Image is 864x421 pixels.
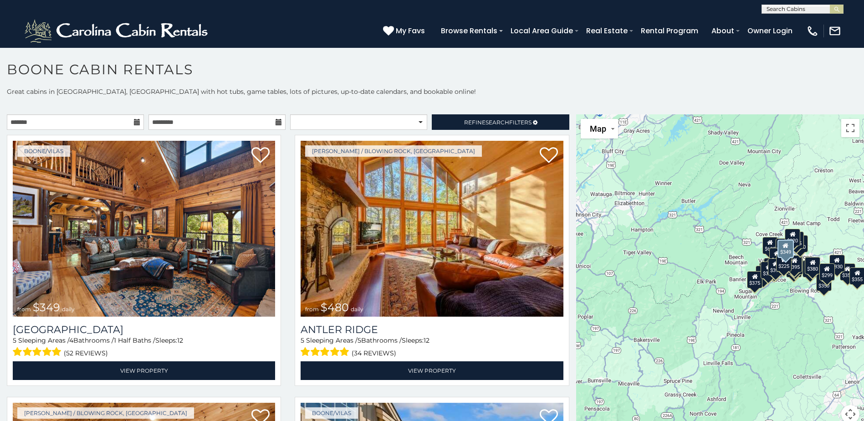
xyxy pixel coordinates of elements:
a: My Favs [383,25,427,37]
a: Real Estate [582,23,632,39]
a: Boone/Vilas [17,145,70,157]
span: Refine Filters [464,119,532,126]
a: Rental Program [636,23,703,39]
span: 5 [13,336,16,344]
a: RefineSearchFilters [432,114,569,130]
span: 12 [177,336,183,344]
span: from [17,306,31,313]
div: $380 [805,257,820,274]
span: daily [351,306,363,313]
h3: Diamond Creek Lodge [13,323,275,336]
a: Owner Login [743,23,797,39]
img: White-1-2.png [23,17,212,45]
button: Toggle fullscreen view [841,119,859,137]
div: Sleeping Areas / Bathrooms / Sleeps: [301,336,563,359]
div: $350 [816,274,832,291]
span: 4 [69,336,73,344]
span: 5 [358,336,361,344]
a: [PERSON_NAME] / Blowing Rock, [GEOGRAPHIC_DATA] [305,145,482,157]
div: $325 [761,262,776,279]
div: Sleeping Areas / Bathrooms / Sleeps: [13,336,275,359]
div: $395 [768,258,783,276]
button: Change map style [581,119,618,139]
a: Browse Rentals [436,23,502,39]
span: Map [590,124,606,133]
a: Boone/Vilas [305,407,358,419]
div: $930 [829,255,845,272]
a: [GEOGRAPHIC_DATA] [13,323,275,336]
img: mail-regular-white.png [828,25,841,37]
a: Local Area Guide [506,23,578,39]
div: $375 [747,271,762,288]
div: $355 [840,263,855,281]
div: $349 [777,240,794,258]
span: 5 [301,336,304,344]
a: View Property [13,361,275,380]
span: from [305,306,319,313]
img: Antler Ridge [301,141,563,317]
span: (52 reviews) [64,347,108,359]
div: $395 [787,255,802,272]
a: Add to favorites [251,146,270,165]
img: phone-regular-white.png [806,25,819,37]
a: Add to favorites [540,146,558,165]
span: (34 reviews) [352,347,396,359]
a: View Property [301,361,563,380]
span: 1 Half Baths / [114,336,155,344]
a: Antler Ridge [301,323,563,336]
div: $225 [776,254,792,272]
a: [PERSON_NAME] / Blowing Rock, [GEOGRAPHIC_DATA] [17,407,194,419]
span: $349 [33,301,60,314]
span: 12 [424,336,429,344]
span: My Favs [396,25,425,36]
div: $635 [762,237,778,254]
div: $695 [803,260,818,277]
span: daily [62,306,75,313]
span: Search [486,119,509,126]
div: $410 [769,248,785,265]
div: $565 [776,238,791,256]
div: $320 [785,229,800,246]
div: $299 [819,263,834,281]
a: About [707,23,739,39]
span: $480 [321,301,349,314]
a: Diamond Creek Lodge from $349 daily [13,141,275,317]
img: Diamond Creek Lodge [13,141,275,317]
a: Antler Ridge from $480 daily [301,141,563,317]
